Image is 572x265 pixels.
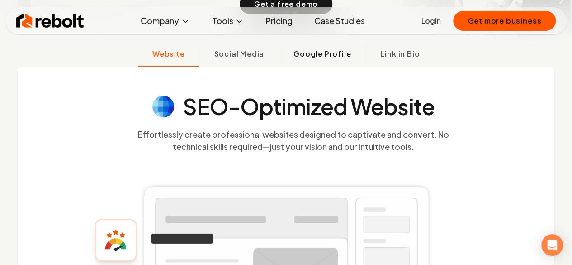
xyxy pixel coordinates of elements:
button: Google Profile [279,43,365,67]
span: Website [152,48,185,59]
h4: SEO-Optimized Website [183,96,435,117]
div: Open Intercom Messenger [541,234,563,256]
a: Case Studies [307,12,372,30]
button: Social Media [199,43,279,67]
span: Social Media [214,48,264,59]
button: Tools [204,12,251,30]
span: Link in Bio [380,48,420,59]
button: Company [133,12,197,30]
img: Rebolt Logo [16,12,84,30]
span: Google Profile [293,48,351,59]
a: Login [421,15,440,26]
button: Link in Bio [365,43,434,67]
button: Get more business [453,11,556,31]
a: Pricing [258,12,299,30]
button: Website [138,43,199,67]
